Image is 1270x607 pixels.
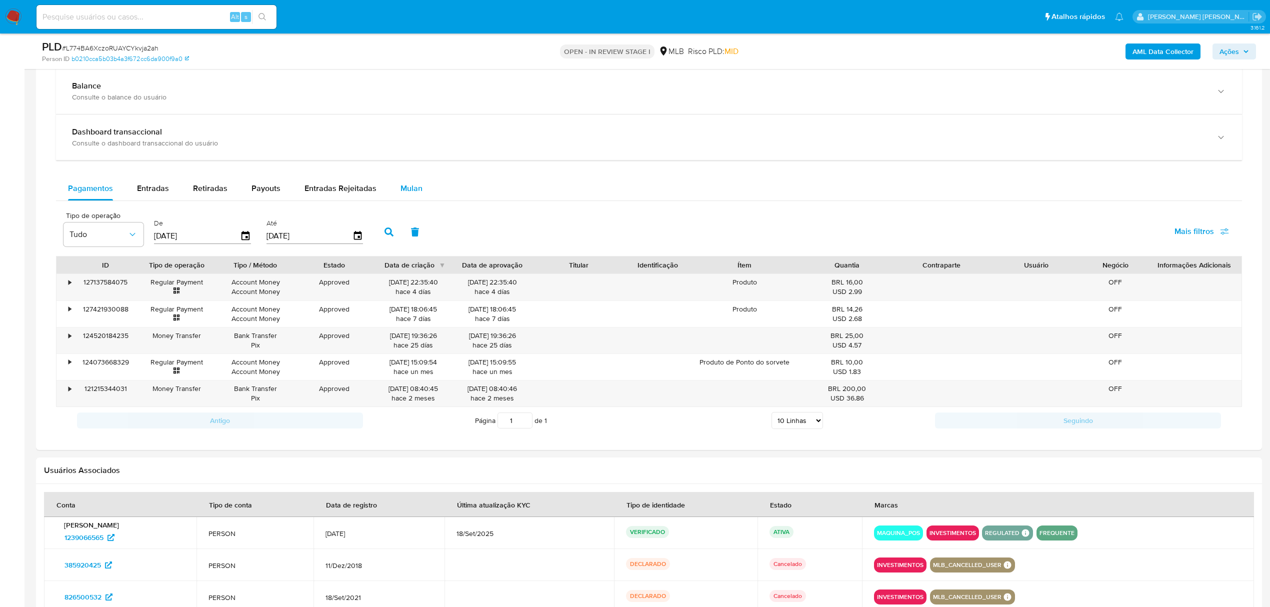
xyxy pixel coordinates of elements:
a: b0210cca5b03b4a3f672cc6da900f9a0 [71,54,189,63]
span: MID [724,45,738,57]
a: Sair [1252,11,1262,22]
span: # L774BA6XczoRUAYCYkvja2ah [62,43,158,53]
p: OPEN - IN REVIEW STAGE I [560,44,654,58]
span: Alt [231,12,239,21]
a: Notificações [1115,12,1123,21]
input: Pesquise usuários ou casos... [36,10,276,23]
span: 3.161.2 [1250,23,1265,31]
div: MLB [658,46,684,57]
span: s [244,12,247,21]
button: Ações [1212,43,1256,59]
h2: Usuários Associados [44,465,1254,475]
b: AML Data Collector [1132,43,1193,59]
span: Atalhos rápidos [1051,11,1105,22]
b: PLD [42,38,62,54]
button: search-icon [252,10,272,24]
span: Risco PLD: [688,46,738,57]
p: emerson.gomes@mercadopago.com.br [1148,12,1249,21]
button: AML Data Collector [1125,43,1200,59]
span: Ações [1219,43,1239,59]
b: Person ID [42,54,69,63]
